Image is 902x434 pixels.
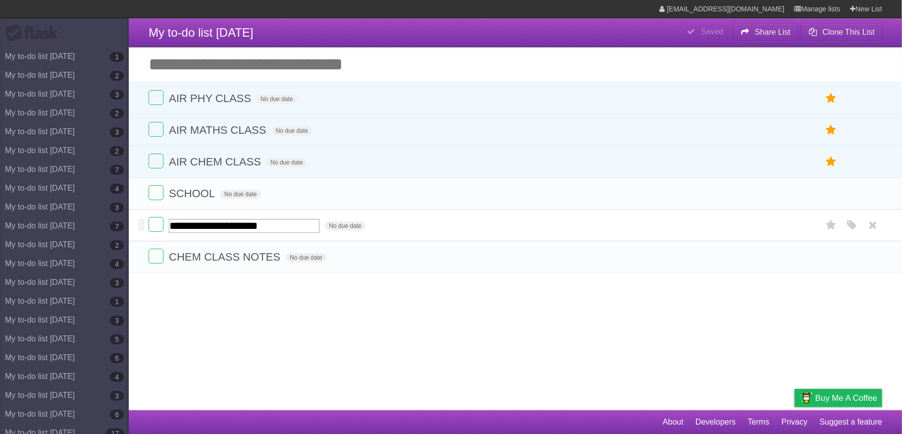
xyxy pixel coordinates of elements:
[149,217,163,232] label: Done
[149,185,163,200] label: Done
[220,190,261,199] span: No due date
[110,221,124,231] b: 7
[110,391,124,401] b: 3
[800,23,882,41] button: Clone This List
[110,259,124,269] b: 4
[169,187,217,200] span: SCHOOL
[110,297,124,307] b: 1
[822,217,841,233] label: Star task
[820,413,882,432] a: Suggest a feature
[169,251,283,263] span: CHEM CLASS NOTES
[748,413,770,432] a: Terms
[663,413,684,432] a: About
[149,26,254,39] span: My to-do list [DATE]
[325,221,365,230] span: No due date
[110,146,124,156] b: 2
[110,334,124,344] b: 5
[110,127,124,137] b: 3
[149,122,163,137] label: Done
[110,71,124,81] b: 2
[795,389,882,407] a: Buy me a coffee
[286,253,326,262] span: No due date
[110,316,124,325] b: 3
[701,27,723,36] b: Saved
[149,90,163,105] label: Done
[169,156,264,168] span: AIR CHEM CLASS
[822,154,841,170] label: Star task
[110,52,124,62] b: 1
[782,413,807,432] a: Privacy
[822,90,841,107] label: Star task
[815,389,877,407] span: Buy me a coffee
[110,240,124,250] b: 2
[733,23,798,41] button: Share List
[266,158,307,167] span: No due date
[822,28,875,36] b: Clone This List
[110,203,124,213] b: 3
[755,28,791,36] b: Share List
[110,410,124,420] b: 6
[149,249,163,264] label: Done
[110,165,124,175] b: 7
[110,278,124,288] b: 3
[822,122,841,138] label: Star task
[149,154,163,168] label: Done
[110,108,124,118] b: 2
[695,413,736,432] a: Developers
[169,92,254,105] span: AIR PHY CLASS
[110,353,124,363] b: 6
[799,389,813,406] img: Buy me a coffee
[169,124,268,136] span: AIR MATHS CLASS
[257,95,297,104] span: No due date
[5,24,64,42] div: Flask
[272,126,312,135] span: No due date
[110,184,124,194] b: 4
[110,90,124,100] b: 3
[110,372,124,382] b: 4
